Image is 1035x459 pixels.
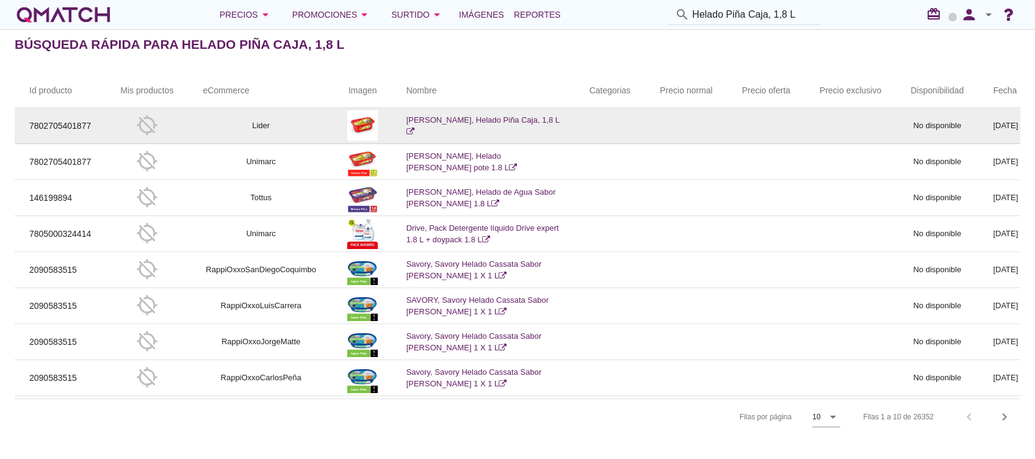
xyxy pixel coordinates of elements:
[406,223,559,245] a: Drive, Pack Detergente líquido Drive expert 1.8 L + doypack 1.8 L
[978,396,1033,432] td: [DATE]
[381,2,454,27] button: Surtido
[136,258,158,280] i: gps_off
[896,360,978,396] td: No disponible
[29,120,91,132] p: 7802705401877
[406,295,549,317] a: SAVORY, Savory Helado Cassata Sabor [PERSON_NAME] 1 X 1 L
[896,216,978,252] td: No disponible
[392,74,575,108] th: Nombre: Not sorted.
[136,294,158,316] i: gps_off
[29,228,91,240] p: 7805000324414
[727,74,805,108] th: Precio oferta: Not sorted.
[692,5,814,24] input: Buscar productos
[29,264,91,276] p: 2090583515
[391,7,444,22] div: Surtido
[896,74,978,108] th: Disponibilidad: Not sorted.
[188,108,334,144] td: Lider
[188,144,334,180] td: Unimarc
[926,7,946,21] i: redeem
[406,259,542,281] a: Savory, Savory Helado Cassata Sabor [PERSON_NAME] 1 X 1 L
[994,406,1015,428] button: Next page
[978,108,1033,144] td: [DATE]
[136,114,158,136] i: gps_off
[29,336,91,349] p: 2090583515
[978,216,1033,252] td: [DATE]
[15,74,106,108] th: Id producto: Not sorted.
[978,74,1033,108] th: Fecha: Not sorted.
[645,74,727,108] th: Precio normal: Not sorted.
[430,7,444,22] i: arrow_drop_down
[406,115,560,137] a: [PERSON_NAME], Helado Piña Caja, 1,8 L
[188,74,334,108] th: eCommerce: Not sorted.
[188,324,334,360] td: RappiOxxoJorgeMatte
[406,331,542,353] a: Savory, Savory Helado Cassata Sabor [PERSON_NAME] 1 X 1 L
[15,2,112,27] a: white-qmatch-logo
[210,2,283,27] button: Precios
[188,252,334,288] td: RappiOxxoSanDiegoCoquimbo
[220,7,273,22] div: Precios
[896,324,978,360] td: No disponible
[188,360,334,396] td: RappiOxxoCarlosPeña
[136,330,158,352] i: gps_off
[29,156,91,168] p: 7802705401877
[896,144,978,180] td: No disponible
[805,74,896,108] th: Precio exclusivo: Not sorted.
[812,411,820,422] div: 10
[334,74,392,108] th: Imagen: Not sorted.
[575,74,646,108] th: Categorias: Not sorted.
[864,411,934,422] div: Filas 1 a 10 de 26352
[997,410,1012,424] i: chevron_right
[406,187,556,209] a: [PERSON_NAME], Helado de Agua Sabor [PERSON_NAME] 1.8 L
[978,324,1033,360] td: [DATE]
[29,300,91,313] p: 2090583515
[406,367,542,389] a: Savory, Savory Helado Cassata Sabor [PERSON_NAME] 1 X 1 L
[896,252,978,288] td: No disponible
[896,288,978,324] td: No disponible
[188,180,334,216] td: Tottus
[514,7,561,22] span: Reportes
[106,74,188,108] th: Mis productos: Not sorted.
[283,2,382,27] button: Promociones
[454,2,509,27] a: Imágenes
[136,150,158,172] i: gps_off
[826,410,840,424] i: arrow_drop_down
[896,396,978,432] td: No disponible
[978,360,1033,396] td: [DATE]
[136,186,158,208] i: gps_off
[978,180,1033,216] td: [DATE]
[459,7,504,22] span: Imágenes
[188,396,334,432] td: RappiOxxoJuanMoya
[15,35,344,54] h2: Búsqueda rápida para Helado Piña Caja, 1,8 L
[509,2,566,27] a: Reportes
[188,288,334,324] td: RappiOxxoLuisCarrera
[357,7,372,22] i: arrow_drop_down
[978,144,1033,180] td: [DATE]
[136,222,158,244] i: gps_off
[29,372,91,385] p: 2090583515
[957,6,981,23] i: person
[188,216,334,252] td: Unimarc
[29,192,91,204] p: 146199894
[896,180,978,216] td: No disponible
[978,252,1033,288] td: [DATE]
[981,7,996,22] i: arrow_drop_down
[136,366,158,388] i: gps_off
[406,151,517,173] a: [PERSON_NAME], Helado [PERSON_NAME] pote 1.8 L
[618,399,840,435] div: Filas por página
[896,108,978,144] td: No disponible
[978,288,1033,324] td: [DATE]
[675,7,690,22] i: search
[258,7,273,22] i: arrow_drop_down
[292,7,372,22] div: Promociones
